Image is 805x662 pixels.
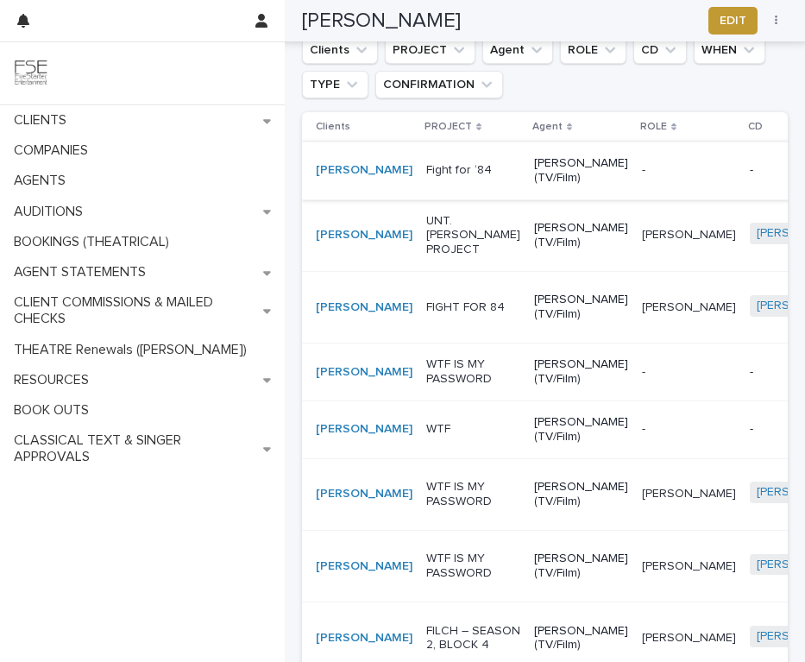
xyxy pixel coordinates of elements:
[560,36,626,64] button: ROLE
[7,372,103,388] p: RESOURCES
[7,342,261,358] p: THEATRE Renewals ([PERSON_NAME])
[708,7,758,35] button: EDIT
[642,483,739,501] p: [PERSON_NAME]
[426,300,520,315] p: FIGHT FOR 84
[7,432,263,465] p: CLASSICAL TEXT & SINGER APPROVALS
[642,160,649,178] p: -
[748,117,763,136] p: CD
[534,415,628,444] p: [PERSON_NAME] (TV/Film)
[7,142,102,159] p: COMPANIES
[642,627,739,646] p: [PERSON_NAME]
[7,204,97,220] p: AUDITIONS
[534,480,628,509] p: [PERSON_NAME] (TV/Film)
[14,56,48,91] img: 9JgRvJ3ETPGCJDhvPVA5
[640,117,667,136] p: ROLE
[534,221,628,250] p: [PERSON_NAME] (TV/Film)
[642,297,739,315] p: PAUL PALOMINO
[426,163,520,178] p: Fight for ‘84
[426,552,520,581] p: WTF IS MY PASSWORD
[316,117,350,136] p: Clients
[302,71,368,98] button: TYPE
[316,228,412,243] a: [PERSON_NAME]
[642,362,649,380] p: -
[642,224,739,243] p: [PERSON_NAME]
[642,556,739,574] p: [PERSON_NAME]
[534,552,628,581] p: [PERSON_NAME] (TV/Film)
[7,234,183,250] p: BOOKINGS (THEATRICAL)
[375,71,503,98] button: CONFIRMATION
[534,293,628,322] p: [PERSON_NAME] (TV/Film)
[534,624,628,653] p: [PERSON_NAME] (TV/Film)
[7,264,160,281] p: AGENT STATEMENTS
[385,36,475,64] button: PROJECT
[316,300,412,315] a: [PERSON_NAME]
[302,36,378,64] button: Clients
[426,422,520,437] p: WTF
[426,214,520,257] p: UNT. [PERSON_NAME] PROJECT
[316,631,412,646] a: [PERSON_NAME]
[694,36,765,64] button: WHEN
[532,117,563,136] p: Agent
[316,559,412,574] a: [PERSON_NAME]
[642,419,649,437] p: -
[425,117,472,136] p: PROJECT
[720,12,746,29] span: EDIT
[426,480,520,509] p: WTF IS MY PASSWORD
[302,9,461,34] h2: [PERSON_NAME]
[633,36,687,64] button: CD
[7,294,263,327] p: CLIENT COMMISSIONS & MAILED CHECKS
[316,487,412,501] a: [PERSON_NAME]
[7,402,103,419] p: BOOK OUTS
[426,357,520,387] p: WTF IS MY PASSWORD
[426,624,520,653] p: FILCH – SEASON 2, BLOCK 4
[316,422,412,437] a: [PERSON_NAME]
[7,173,79,189] p: AGENTS
[316,365,412,380] a: [PERSON_NAME]
[482,36,553,64] button: Agent
[534,156,628,186] p: [PERSON_NAME] (TV/Film)
[7,112,80,129] p: CLIENTS
[316,163,412,178] a: [PERSON_NAME]
[534,357,628,387] p: [PERSON_NAME] (TV/Film)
